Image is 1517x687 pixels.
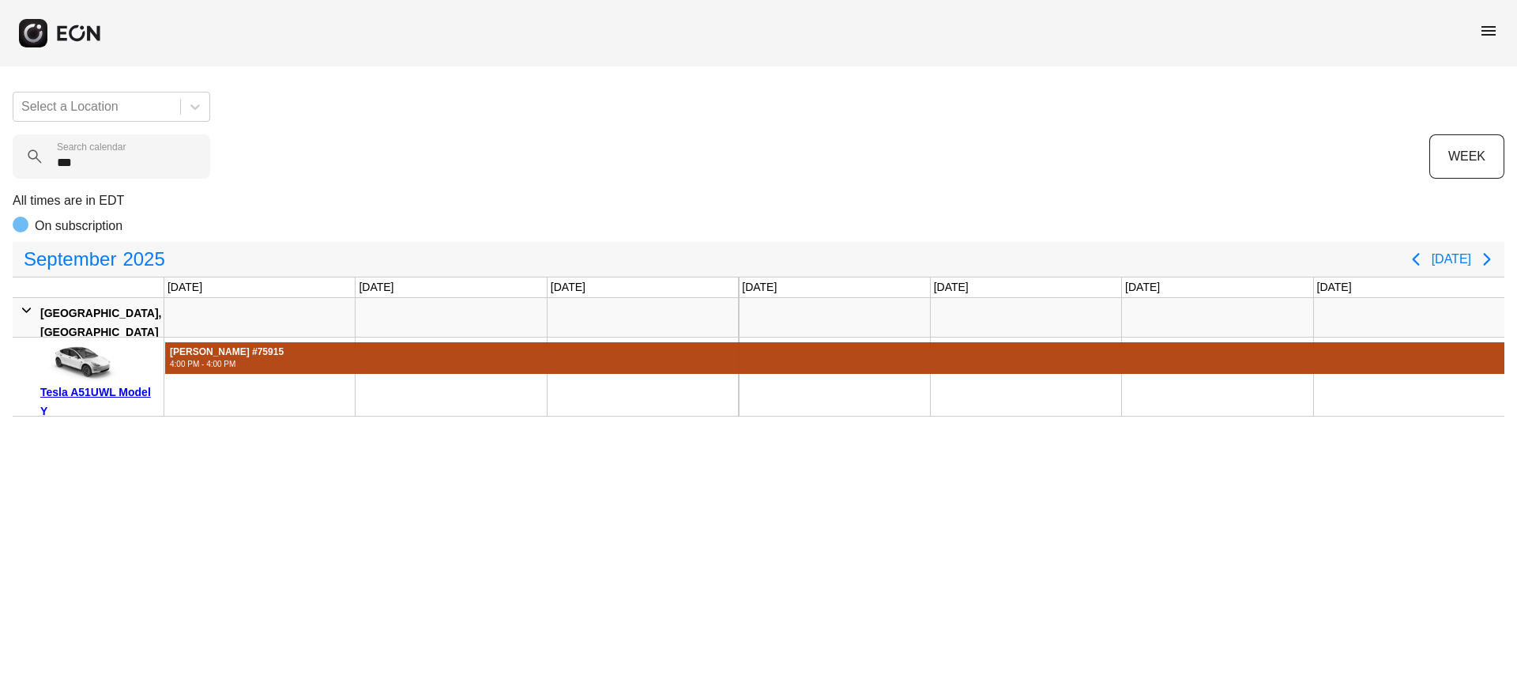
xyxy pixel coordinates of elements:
[1400,243,1432,275] button: Previous page
[1432,245,1471,274] button: [DATE]
[21,243,119,275] span: September
[35,217,122,236] p: On subscription
[13,191,1504,210] p: All times are in EDT
[1429,134,1504,179] button: WEEK
[1471,243,1503,275] button: Next page
[40,383,158,421] div: Tesla A51UWL Model Y
[170,358,284,370] div: 4:00 PM - 4:00 PM
[931,277,972,297] div: [DATE]
[1122,277,1163,297] div: [DATE]
[119,243,168,275] span: 2025
[548,277,589,297] div: [DATE]
[356,277,397,297] div: [DATE]
[40,304,161,342] div: [GEOGRAPHIC_DATA], [GEOGRAPHIC_DATA]
[14,243,175,275] button: September2025
[1314,277,1355,297] div: [DATE]
[170,346,284,358] div: [PERSON_NAME] #75915
[164,338,1505,374] div: Rented for 22 days by salomon kouassi Current status is late
[164,277,205,297] div: [DATE]
[739,277,780,297] div: [DATE]
[40,343,119,383] img: car
[1479,21,1498,40] span: menu
[57,141,126,153] label: Search calendar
